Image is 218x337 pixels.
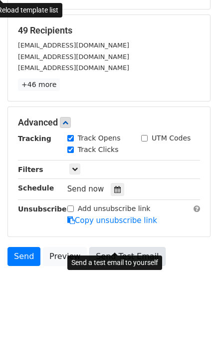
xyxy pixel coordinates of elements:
small: [EMAIL_ADDRESS][DOMAIN_NAME] [18,53,129,60]
a: Copy unsubscribe link [67,216,157,225]
label: UTM Codes [152,133,191,143]
span: Send now [67,184,104,193]
small: [EMAIL_ADDRESS][DOMAIN_NAME] [18,64,129,71]
div: Send a test email to yourself [67,255,162,270]
strong: Unsubscribe [18,205,67,213]
label: Add unsubscribe link [78,203,151,214]
h5: Advanced [18,117,200,128]
a: Preview [43,247,87,266]
a: +46 more [18,78,60,91]
strong: Schedule [18,184,54,192]
a: Send Test Email [89,247,165,266]
label: Track Opens [78,133,121,143]
iframe: Chat Widget [168,289,218,337]
strong: Tracking [18,134,51,142]
div: Widget de chat [168,289,218,337]
a: Send [7,247,40,266]
label: Track Clicks [78,144,119,155]
small: [EMAIL_ADDRESS][DOMAIN_NAME] [18,41,129,49]
strong: Filters [18,165,43,173]
h5: 49 Recipients [18,25,200,36]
